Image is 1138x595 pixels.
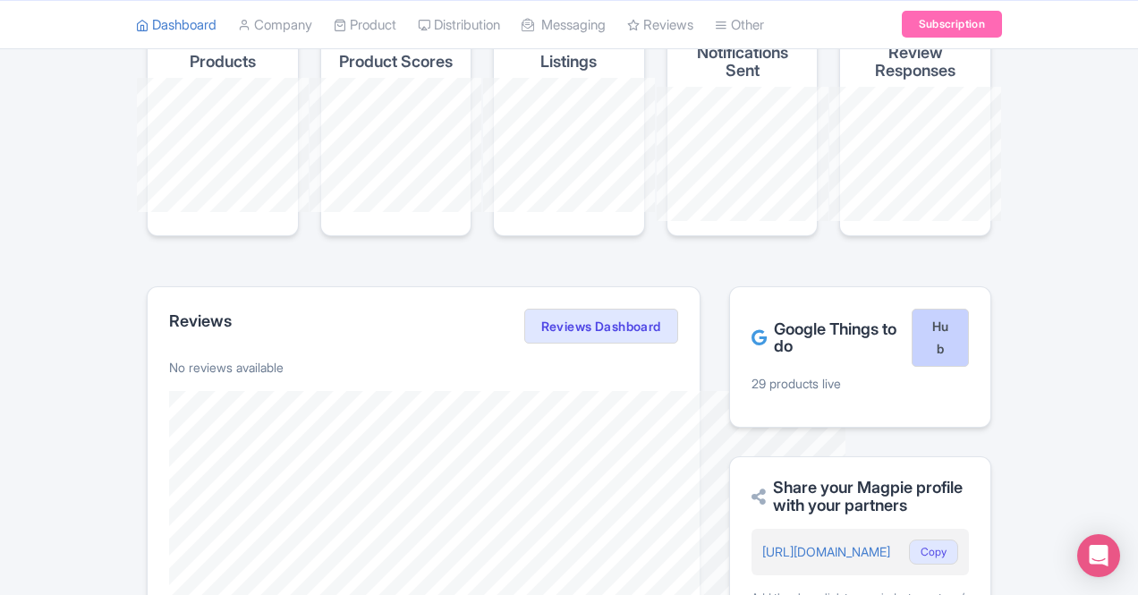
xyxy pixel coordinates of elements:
h4: Product Scores [339,53,453,71]
button: Copy [909,540,958,565]
h2: Google Things to do [752,320,912,356]
a: Reviews Dashboard [524,309,678,344]
h4: Review Responses [854,44,976,80]
a: [URL][DOMAIN_NAME] [762,544,890,559]
h2: Share your Magpie profile with your partners [752,479,969,514]
h4: Listings [540,53,597,71]
h2: Reviews [169,312,232,330]
p: 29 products live [752,374,969,393]
div: Open Intercom Messenger [1077,534,1120,577]
a: Subscription [902,11,1002,38]
h4: Products [190,53,256,71]
h4: Notifications Sent [682,44,803,80]
a: Hub [912,309,969,368]
p: No reviews available [169,358,678,377]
